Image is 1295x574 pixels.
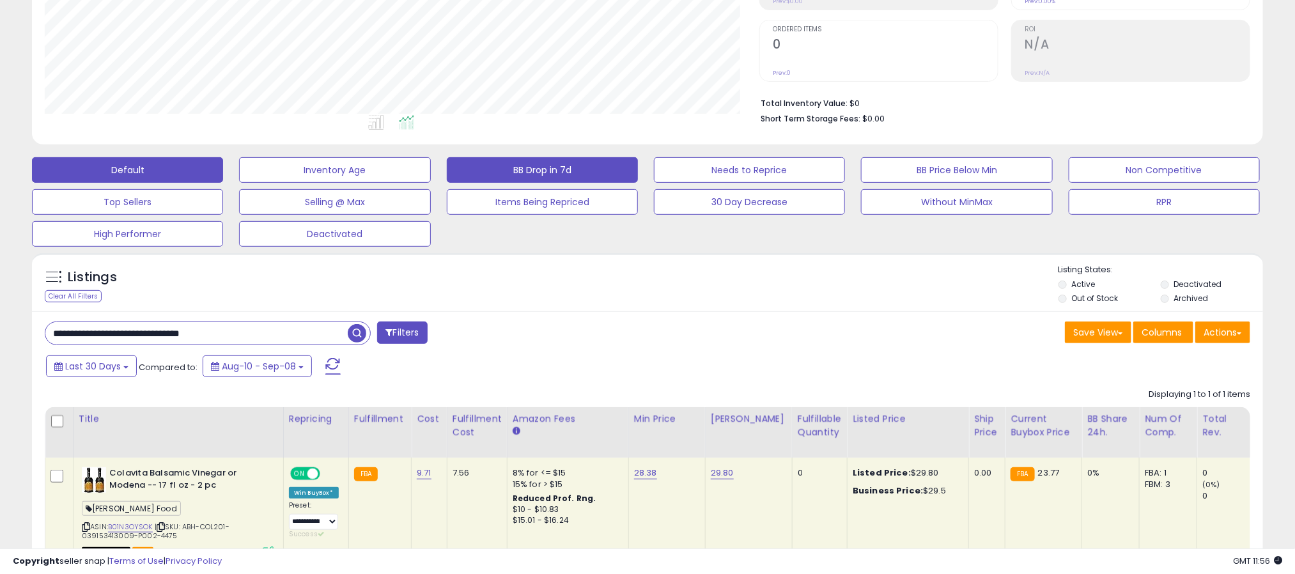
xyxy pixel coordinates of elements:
div: seller snap | | [13,555,222,568]
li: $0 [761,95,1241,110]
b: Colavita Balsamic Vinegar or Modena -- 17 fl oz - 2 pc [109,467,265,494]
strong: Copyright [13,555,59,567]
span: Success [289,529,324,539]
button: Filters [377,322,427,344]
div: 0 [798,467,837,479]
span: OFF [318,469,339,479]
div: Repricing [289,412,343,426]
div: 8% for <= $15 [513,467,619,479]
button: Inventory Age [239,157,430,183]
button: BB Price Below Min [861,157,1052,183]
small: Amazon Fees. [513,426,520,437]
h2: 0 [773,37,998,54]
a: Privacy Policy [166,555,222,567]
small: FBA [354,467,378,481]
small: FBA [1011,467,1034,481]
button: Aug-10 - Sep-08 [203,355,312,377]
div: 7.56 [453,467,497,479]
div: Displaying 1 to 1 of 1 items [1149,389,1250,401]
small: Prev: N/A [1025,69,1050,77]
small: (0%) [1202,479,1220,490]
button: Last 30 Days [46,355,137,377]
div: 0 [1202,490,1254,502]
button: Needs to Reprice [654,157,845,183]
button: Without MinMax [861,189,1052,215]
div: FBM: 3 [1145,479,1187,490]
div: 0.00 [974,467,995,479]
small: Prev: 0 [773,69,791,77]
button: Actions [1195,322,1250,343]
button: BB Drop in 7d [447,157,638,183]
button: Selling @ Max [239,189,430,215]
p: Listing States: [1058,264,1263,276]
b: Reduced Prof. Rng. [513,493,596,504]
button: Non Competitive [1069,157,1260,183]
span: Columns [1142,326,1182,339]
div: Fulfillment Cost [453,412,502,439]
span: Last 30 Days [65,360,121,373]
b: Total Inventory Value: [761,98,848,109]
div: Fulfillable Quantity [798,412,842,439]
b: Business Price: [853,485,923,497]
div: Listed Price [853,412,963,426]
div: Min Price [634,412,700,426]
div: Cost [417,412,442,426]
button: Columns [1133,322,1193,343]
span: All listings that are unavailable for purchase on Amazon for any reason other than out-of-stock [82,547,130,558]
span: 2025-10-9 11:56 GMT [1233,555,1282,567]
div: Total Rev. [1202,412,1249,439]
label: Deactivated [1174,279,1221,290]
button: Items Being Repriced [447,189,638,215]
div: Clear All Filters [45,290,102,302]
div: Fulfillment [354,412,406,426]
div: $29.5 [853,485,959,497]
div: BB Share 24h. [1087,412,1134,439]
button: Deactivated [239,221,430,247]
span: FBA [132,547,154,558]
span: Aug-10 - Sep-08 [222,360,296,373]
span: $0.00 [863,112,885,125]
div: 0 [1202,467,1254,479]
h5: Listings [68,268,117,286]
img: 51hgeYjPwPL._SL40_.jpg [82,467,106,493]
label: Archived [1174,293,1208,304]
label: Out of Stock [1072,293,1119,304]
a: 29.80 [711,467,734,479]
button: Top Sellers [32,189,223,215]
button: 30 Day Decrease [654,189,845,215]
div: Current Buybox Price [1011,412,1076,439]
span: ON [291,469,307,479]
b: Listed Price: [853,467,911,479]
span: Ordered Items [773,26,998,33]
div: $15.01 - $16.24 [513,515,619,526]
div: FBA: 1 [1145,467,1187,479]
b: Short Term Storage Fees: [761,113,861,124]
button: Save View [1065,322,1131,343]
span: Compared to: [139,361,198,373]
label: Active [1072,279,1096,290]
a: 28.38 [634,467,657,479]
div: $10 - $10.83 [513,504,619,515]
div: $29.80 [853,467,959,479]
div: Num of Comp. [1145,412,1191,439]
span: 23.77 [1038,467,1060,479]
a: 9.71 [417,467,431,479]
span: [PERSON_NAME] Food [82,501,181,516]
div: Preset: [289,501,339,539]
div: 0% [1087,467,1129,479]
div: [PERSON_NAME] [711,412,787,426]
a: Terms of Use [109,555,164,567]
span: | SKU: ABH-COL201-039153413009-P002-4475 [82,522,229,541]
button: Default [32,157,223,183]
div: Ship Price [974,412,1000,439]
div: 15% for > $15 [513,479,619,490]
button: High Performer [32,221,223,247]
h2: N/A [1025,37,1250,54]
div: Amazon Fees [513,412,623,426]
div: Title [79,412,278,426]
span: ROI [1025,26,1250,33]
a: B01N3OYSOK [108,522,153,532]
button: RPR [1069,189,1260,215]
div: Win BuyBox * [289,487,339,499]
